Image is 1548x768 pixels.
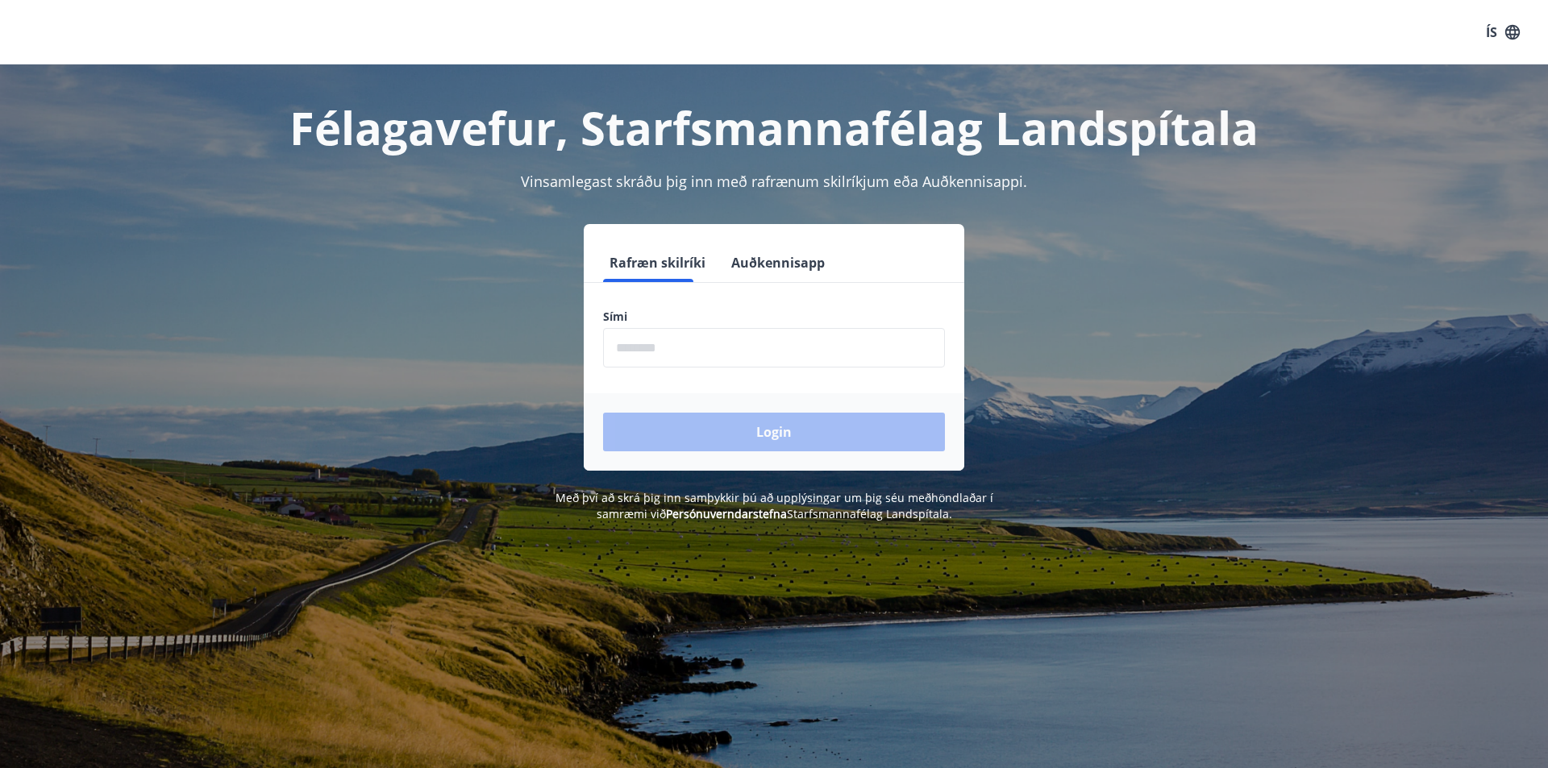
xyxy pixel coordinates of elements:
h1: Félagavefur, Starfsmannafélag Landspítala [213,97,1335,158]
button: Rafræn skilríki [603,243,712,282]
button: Auðkennisapp [725,243,831,282]
button: ÍS [1477,18,1529,47]
label: Sími [603,309,945,325]
span: Með því að skrá þig inn samþykkir þú að upplýsingar um þig séu meðhöndlaðar í samræmi við Starfsm... [556,490,993,521]
span: Vinsamlegast skráðu þig inn með rafrænum skilríkjum eða Auðkennisappi. [521,172,1027,191]
a: Persónuverndarstefna [666,506,787,521]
